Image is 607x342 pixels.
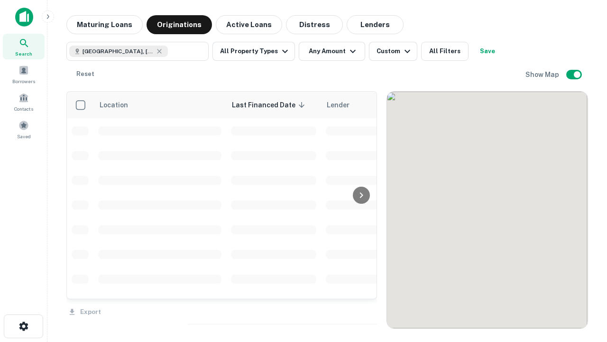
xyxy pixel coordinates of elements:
button: Maturing Loans [66,15,143,34]
th: Lender [321,92,473,118]
button: All Filters [421,42,469,61]
button: Reset [70,65,101,84]
a: Saved [3,116,45,142]
a: Borrowers [3,61,45,87]
span: Last Financed Date [232,99,308,111]
iframe: Chat Widget [560,266,607,312]
h6: Show Map [525,69,561,80]
a: Search [3,34,45,59]
span: Lender [327,99,349,111]
span: [GEOGRAPHIC_DATA], [GEOGRAPHIC_DATA] [83,47,154,56]
span: Search [15,50,32,57]
span: Contacts [14,105,33,113]
div: Custom [377,46,413,57]
button: Save your search to get updates of matches that match your search criteria. [472,42,503,61]
button: Any Amount [299,42,365,61]
button: Active Loans [216,15,282,34]
a: Contacts [3,89,45,114]
button: Distress [286,15,343,34]
button: Lenders [347,15,404,34]
img: capitalize-icon.png [15,8,33,27]
span: Saved [17,133,31,140]
button: All Property Types [212,42,295,61]
div: 0 0 [387,92,588,328]
th: Last Financed Date [226,92,321,118]
button: Originations [147,15,212,34]
span: Borrowers [12,77,35,85]
span: Location [99,99,140,111]
th: Location [93,92,226,118]
button: Custom [369,42,417,61]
